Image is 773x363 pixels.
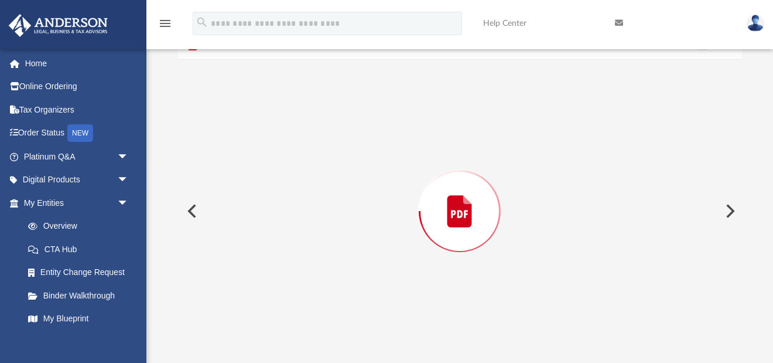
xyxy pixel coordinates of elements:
img: User Pic [747,15,764,32]
span: arrow_drop_down [117,191,141,215]
i: menu [158,16,172,30]
a: menu [158,22,172,30]
a: Tax Organizers [8,98,146,121]
a: My Blueprint [16,307,141,331]
a: Digital Productsarrow_drop_down [8,168,146,192]
div: NEW [67,124,93,142]
a: Order StatusNEW [8,121,146,145]
img: Anderson Advisors Platinum Portal [5,14,111,37]
span: arrow_drop_down [117,145,141,169]
a: Entity Change Request [16,261,146,284]
a: Overview [16,215,146,238]
a: My Entitiesarrow_drop_down [8,191,146,215]
a: Platinum Q&Aarrow_drop_down [8,145,146,168]
a: CTA Hub [16,238,146,261]
i: search [196,16,208,29]
span: arrow_drop_down [117,168,141,192]
button: Next File [716,195,742,228]
a: Binder Walkthrough [16,284,146,307]
button: Previous File [178,195,204,228]
a: Home [8,52,146,75]
a: Online Ordering [8,75,146,99]
div: Preview [178,29,742,363]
